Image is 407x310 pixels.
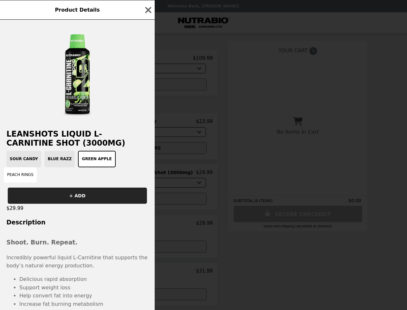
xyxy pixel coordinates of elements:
h3: Shoot. Burn. Repeat. [6,238,148,247]
span: Product Details [55,7,100,13]
li: Delicious rapid absorption [19,275,148,284]
button: Green Apple [78,151,115,167]
img: Green Apple [29,26,126,123]
button: Peach Rings [4,167,37,182]
li: Support weight loss [19,284,148,292]
p: Incredibly powerful liquid L-Carnitine that supports the body’s natural energy production. [6,253,148,270]
button: + ADD [8,188,147,204]
li: Increase fat burning metabolism [19,300,148,308]
li: Help convert fat into energy [19,292,148,300]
